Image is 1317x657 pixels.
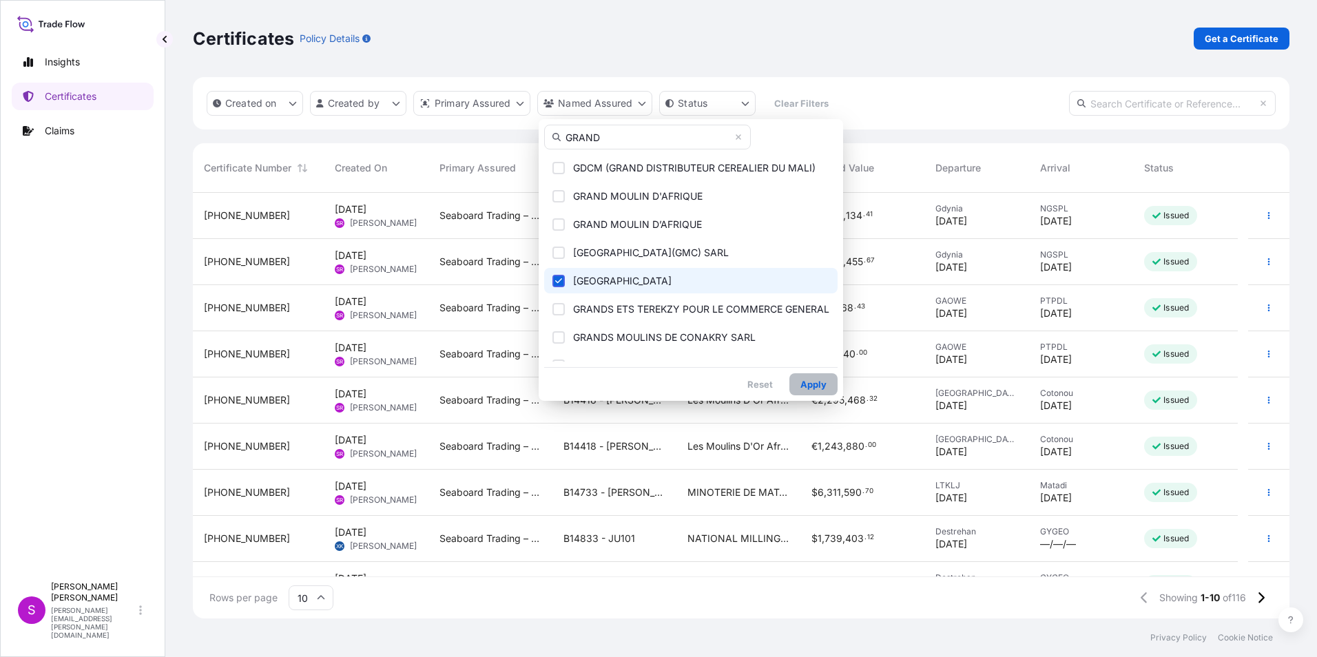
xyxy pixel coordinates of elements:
[573,161,816,175] span: GDCM (GRAND DISTRIBUTEUR CEREALIER DU MALI)
[544,125,751,149] input: Search named assured
[789,373,838,395] button: Apply
[544,296,838,322] button: GRANDS ETS TEREKZY POUR LE COMMERCE GENERAL
[573,359,707,373] span: Grands Moulins de Mauritanie
[544,268,838,293] button: [GEOGRAPHIC_DATA]
[544,183,838,209] button: GRAND MOULIN D'AFRIQUE
[544,155,838,180] button: GDCM (GRAND DISTRIBUTEUR CEREALIER DU MALI)
[544,155,838,362] div: Select Option
[539,119,843,401] div: cargoOwner Filter options
[544,211,838,237] button: GRAND MOULIN D’AFRIQUE
[573,274,672,288] span: [GEOGRAPHIC_DATA]
[573,246,729,260] span: [GEOGRAPHIC_DATA](GMC) SARL
[573,302,829,316] span: GRANDS ETS TEREKZY POUR LE COMMERCE GENERAL
[573,331,756,344] span: GRANDS MOULINS DE CONAKRY SARL
[544,353,838,378] button: Grands Moulins de Mauritanie
[800,377,827,391] p: Apply
[747,377,773,391] p: Reset
[573,189,703,203] span: GRAND MOULIN D'AFRIQUE
[573,218,702,231] span: GRAND MOULIN D’AFRIQUE
[544,324,838,350] button: GRANDS MOULINS DE CONAKRY SARL
[736,373,784,395] button: Reset
[544,240,838,265] button: [GEOGRAPHIC_DATA](GMC) SARL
